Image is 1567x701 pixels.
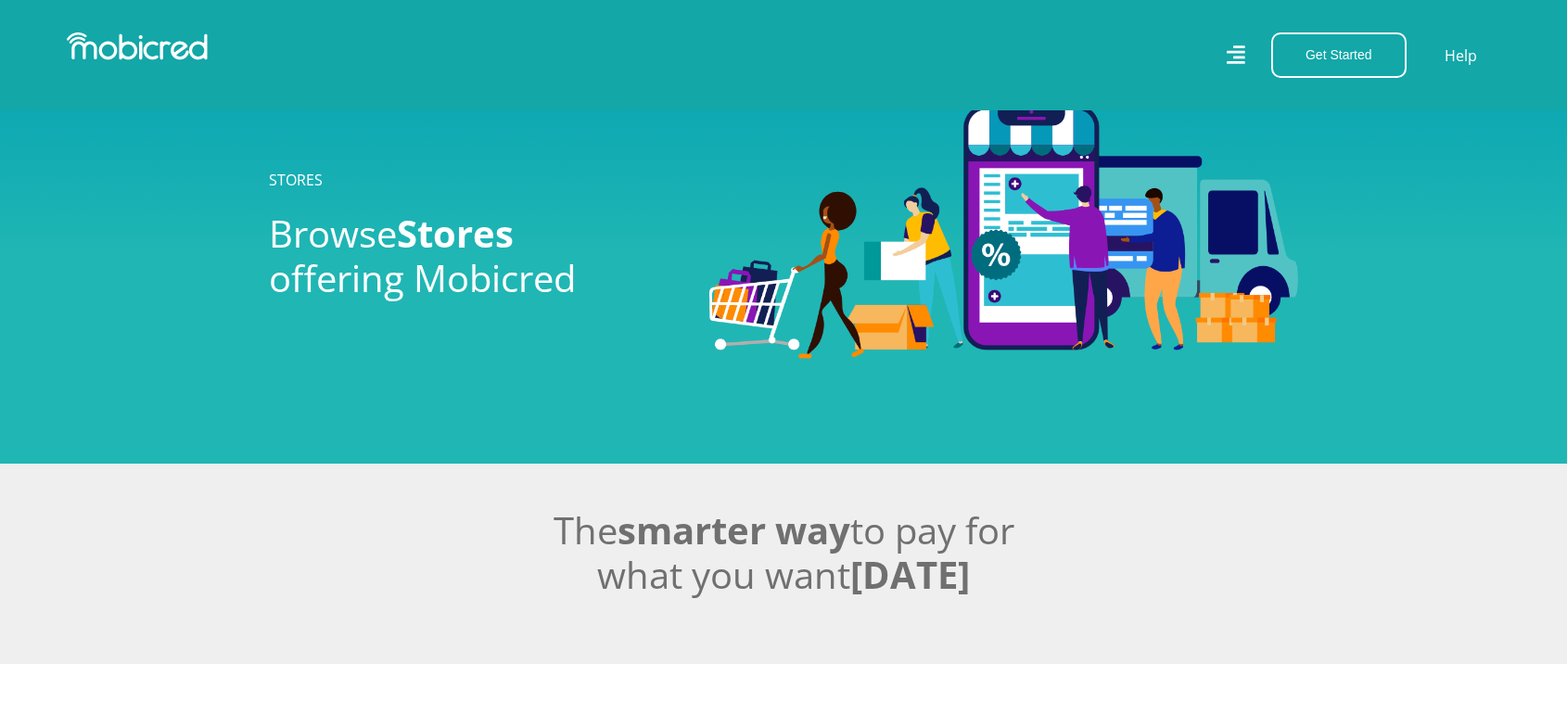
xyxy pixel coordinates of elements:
[269,508,1298,597] h2: The to pay for what you want
[397,208,514,259] span: Stores
[1271,32,1407,78] button: Get Started
[269,170,323,190] a: STORES
[1444,44,1478,68] a: Help
[67,32,208,60] img: Mobicred
[269,211,682,300] h2: Browse offering Mobicred
[709,105,1298,359] img: Stores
